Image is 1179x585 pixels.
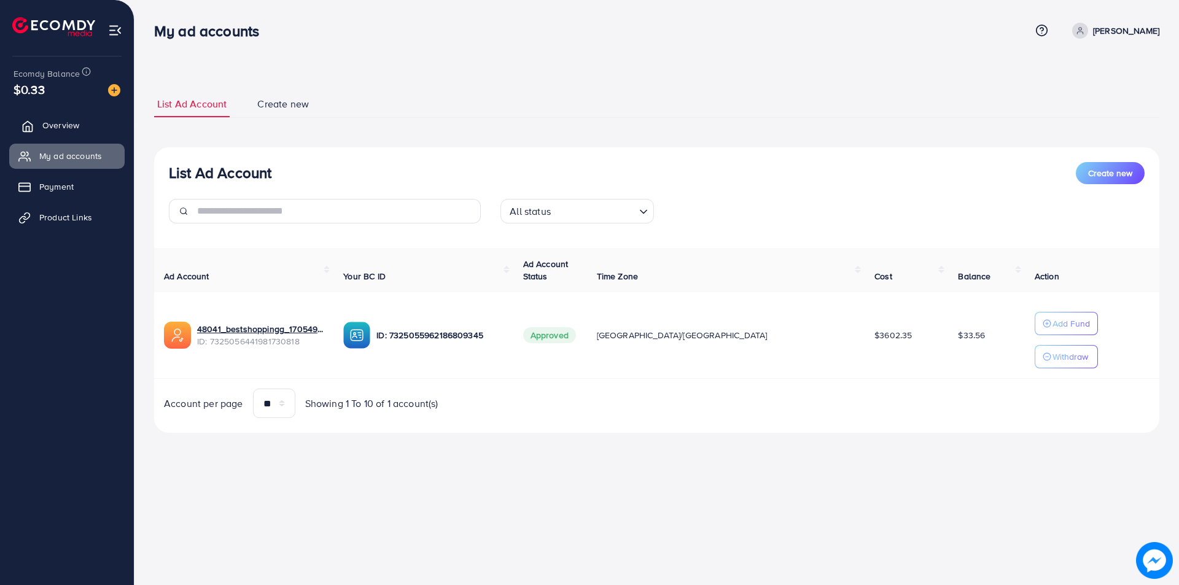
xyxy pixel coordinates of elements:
a: Payment [9,174,125,199]
span: $0.33 [14,80,45,98]
img: ic-ba-acc.ded83a64.svg [343,322,370,349]
span: Balance [958,270,990,282]
button: Withdraw [1035,345,1098,368]
span: [GEOGRAPHIC_DATA]/[GEOGRAPHIC_DATA] [597,329,768,341]
p: ID: 7325055962186809345 [376,328,503,343]
img: menu [108,23,122,37]
span: Time Zone [597,270,638,282]
span: Ad Account Status [523,258,569,282]
span: Showing 1 To 10 of 1 account(s) [305,397,438,411]
a: My ad accounts [9,144,125,168]
input: Search for option [554,200,634,220]
span: Ad Account [164,270,209,282]
img: image [1136,542,1173,579]
div: Search for option [500,199,654,223]
p: Withdraw [1053,349,1088,364]
img: image [108,84,120,96]
span: Your BC ID [343,270,386,282]
span: Account per page [164,397,243,411]
button: Add Fund [1035,312,1098,335]
p: [PERSON_NAME] [1093,23,1159,38]
button: Create new [1076,162,1145,184]
a: 48041_bestshoppingg_1705497623891 [197,323,324,335]
span: Create new [257,97,309,111]
span: Ecomdy Balance [14,68,80,80]
span: Cost [874,270,892,282]
a: Product Links [9,205,125,230]
span: Create new [1088,167,1132,179]
span: Action [1035,270,1059,282]
span: Product Links [39,211,92,223]
span: Approved [523,327,576,343]
span: $3602.35 [874,329,912,341]
span: List Ad Account [157,97,227,111]
a: Overview [9,113,125,138]
p: Add Fund [1053,316,1090,331]
h3: My ad accounts [154,22,269,40]
div: <span class='underline'>48041_bestshoppingg_1705497623891</span></br>7325056441981730818 [197,323,324,348]
h3: List Ad Account [169,164,271,182]
span: Overview [42,119,79,131]
span: Payment [39,180,74,193]
span: ID: 7325056441981730818 [197,335,324,347]
span: $33.56 [958,329,985,341]
img: ic-ads-acc.e4c84228.svg [164,322,191,349]
span: All status [507,203,553,220]
img: logo [12,17,95,36]
span: My ad accounts [39,150,102,162]
a: [PERSON_NAME] [1067,23,1159,39]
